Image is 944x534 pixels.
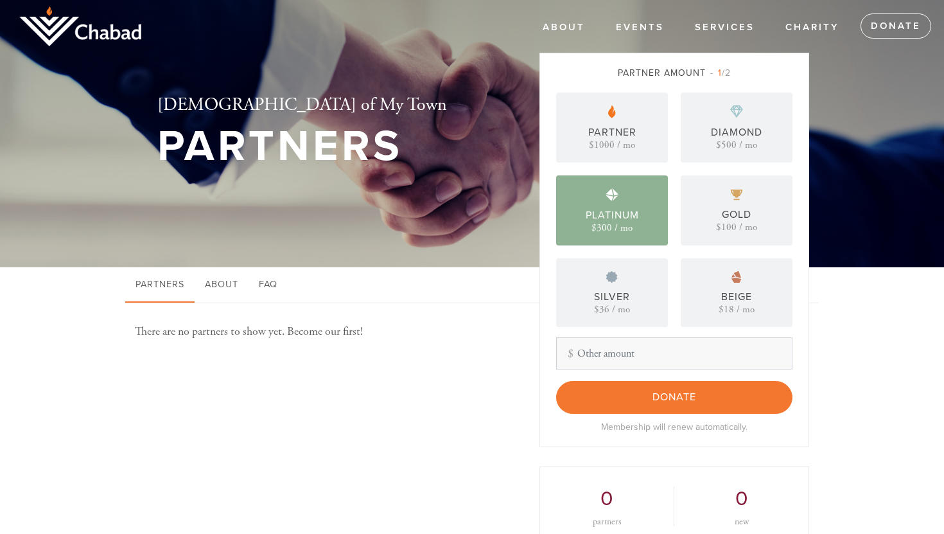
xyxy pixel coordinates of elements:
[559,486,654,511] h2: 0
[694,517,789,526] div: new
[588,125,636,140] div: Partner
[606,271,618,283] img: pp-silver.svg
[556,66,792,80] div: Partner Amount
[195,267,249,303] a: About
[135,323,520,340] div: There are no partners to show yet. Become our first!
[685,15,764,40] a: Services
[861,13,931,39] a: Donate
[710,67,731,78] span: /2
[594,305,630,314] div: $36 / mo
[125,267,195,303] a: Partners
[591,223,633,233] div: $300 / mo
[718,67,722,78] span: 1
[606,188,618,201] img: pp-platinum.svg
[711,125,762,140] div: Diamond
[249,267,288,303] a: FAQ
[719,305,755,314] div: $18 / mo
[533,15,595,40] a: About
[608,105,616,118] img: pp-partner.svg
[556,381,792,413] input: Donate
[722,207,751,222] div: Gold
[721,289,752,305] div: Beige
[606,15,674,40] a: Events
[776,15,849,40] a: Charity
[157,94,447,116] h2: [DEMOGRAPHIC_DATA] of My Town
[586,208,639,223] div: Platinum
[559,517,654,526] div: partners
[731,271,742,283] img: pp-bronze.svg
[556,337,792,369] input: Other amount
[716,140,757,150] div: $500 / mo
[157,126,447,168] h1: Partners
[731,190,742,200] img: pp-gold.svg
[589,140,635,150] div: $1000 / mo
[594,289,630,305] div: Silver
[19,6,141,46] img: logo_half.png
[556,420,792,434] div: Membership will renew automatically.
[716,222,757,232] div: $100 / mo
[694,486,789,511] h2: 0
[730,105,743,118] img: pp-diamond.svg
